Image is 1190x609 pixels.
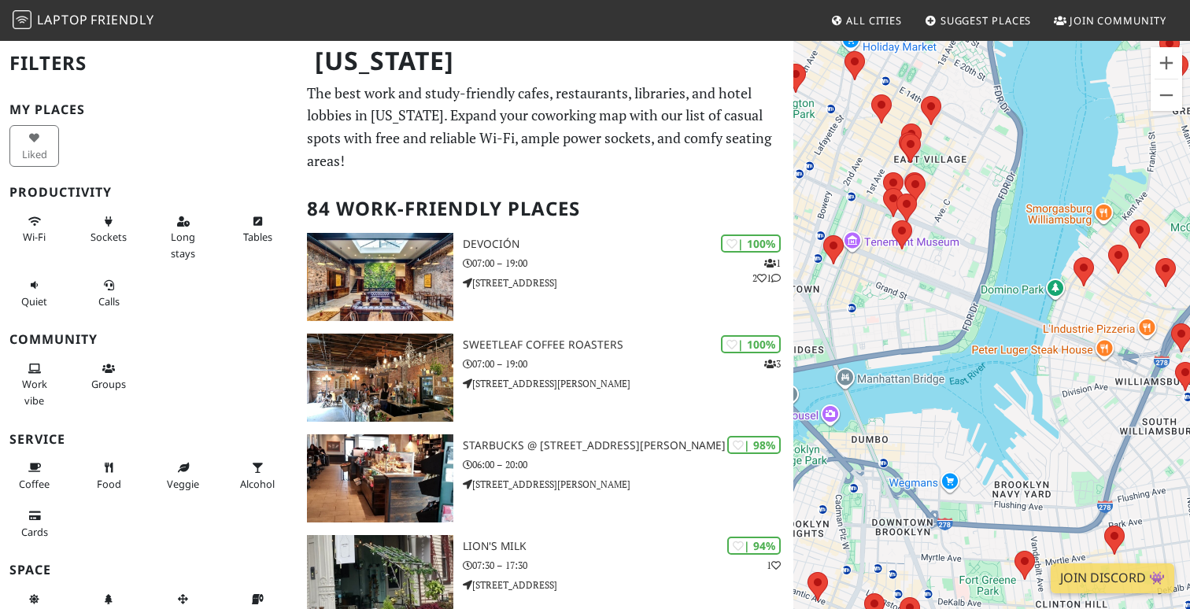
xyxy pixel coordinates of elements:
[22,377,47,407] span: People working
[463,238,793,251] h3: Devoción
[167,477,199,491] span: Veggie
[98,294,120,308] span: Video/audio calls
[297,233,793,321] a: Devoción | 100% 121 Devoción 07:00 – 19:00 [STREET_ADDRESS]
[84,356,134,397] button: Groups
[752,256,781,286] p: 1 2 1
[158,209,208,266] button: Long stays
[91,11,153,28] span: Friendly
[307,185,784,233] h2: 84 Work-Friendly Places
[297,434,793,522] a: Starbucks @ 815 Hutchinson Riv Pkwy | 98% Starbucks @ [STREET_ADDRESS][PERSON_NAME] 06:00 – 20:00...
[9,102,288,117] h3: My Places
[463,439,793,452] h3: Starbucks @ [STREET_ADDRESS][PERSON_NAME]
[463,578,793,592] p: [STREET_ADDRESS]
[97,477,121,491] span: Food
[9,39,288,87] h2: Filters
[9,332,288,347] h3: Community
[13,7,154,35] a: LaptopFriendly LaptopFriendly
[941,13,1032,28] span: Suggest Places
[918,6,1038,35] a: Suggest Places
[9,455,59,496] button: Coffee
[297,334,793,422] a: Sweetleaf Coffee Roasters | 100% 3 Sweetleaf Coffee Roasters 07:00 – 19:00 [STREET_ADDRESS][PERSO...
[23,230,46,244] span: Stable Wi-Fi
[37,11,88,28] span: Laptop
[463,457,793,472] p: 06:00 – 20:00
[9,209,59,250] button: Wi-Fi
[307,334,453,422] img: Sweetleaf Coffee Roasters
[307,82,784,172] p: The best work and study-friendly cafes, restaurants, libraries, and hotel lobbies in [US_STATE]. ...
[13,10,31,29] img: LaptopFriendly
[84,209,134,250] button: Sockets
[463,540,793,553] h3: Lion's Milk
[307,233,453,321] img: Devoción
[1048,6,1173,35] a: Join Community
[721,335,781,353] div: | 100%
[243,230,272,244] span: Work-friendly tables
[463,356,793,371] p: 07:00 – 19:00
[9,563,288,578] h3: Space
[21,525,48,539] span: Credit cards
[233,455,283,496] button: Alcohol
[302,39,790,83] h1: [US_STATE]
[233,209,283,250] button: Tables
[463,256,793,271] p: 07:00 – 19:00
[1151,47,1182,79] button: Zoom in
[764,356,781,371] p: 3
[9,432,288,447] h3: Service
[463,558,793,573] p: 07:30 – 17:30
[307,434,453,522] img: Starbucks @ 815 Hutchinson Riv Pkwy
[84,455,134,496] button: Food
[463,477,793,492] p: [STREET_ADDRESS][PERSON_NAME]
[91,230,127,244] span: Power sockets
[1070,13,1166,28] span: Join Community
[19,477,50,491] span: Coffee
[9,185,288,200] h3: Productivity
[727,537,781,555] div: | 94%
[240,477,275,491] span: Alcohol
[463,376,793,391] p: [STREET_ADDRESS][PERSON_NAME]
[721,234,781,253] div: | 100%
[1151,79,1182,111] button: Zoom out
[171,230,195,260] span: Long stays
[824,6,908,35] a: All Cities
[91,377,126,391] span: Group tables
[21,294,47,308] span: Quiet
[767,558,781,573] p: 1
[9,272,59,314] button: Quiet
[727,436,781,454] div: | 98%
[9,356,59,413] button: Work vibe
[158,455,208,496] button: Veggie
[9,503,59,544] button: Cards
[463,338,793,352] h3: Sweetleaf Coffee Roasters
[846,13,902,28] span: All Cities
[84,272,134,314] button: Calls
[463,275,793,290] p: [STREET_ADDRESS]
